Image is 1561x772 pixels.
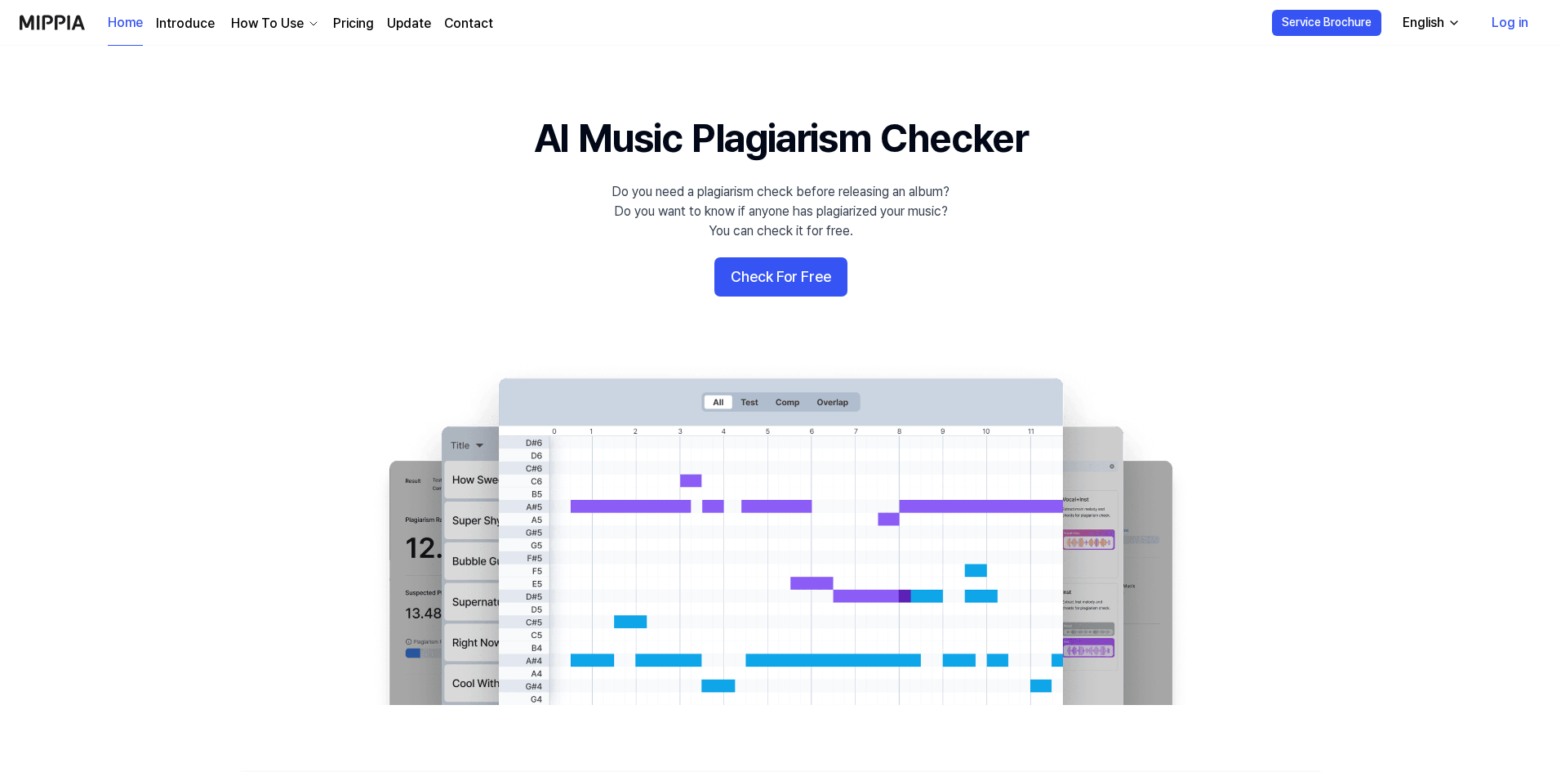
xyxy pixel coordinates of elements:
[228,14,320,33] button: How To Use
[356,362,1205,705] img: main Image
[714,257,847,297] button: Check For Free
[1272,10,1381,36] button: Service Brochure
[156,14,215,33] a: Introduce
[534,111,1028,166] h1: AI Music Plagiarism Checker
[387,14,431,33] a: Update
[108,1,143,46] a: Home
[333,14,374,33] a: Pricing
[612,182,949,241] div: Do you need a plagiarism check before releasing an album? Do you want to know if anyone has plagi...
[1399,13,1448,33] div: English
[1390,7,1470,39] button: English
[228,14,307,33] div: How To Use
[444,14,493,33] a: Contact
